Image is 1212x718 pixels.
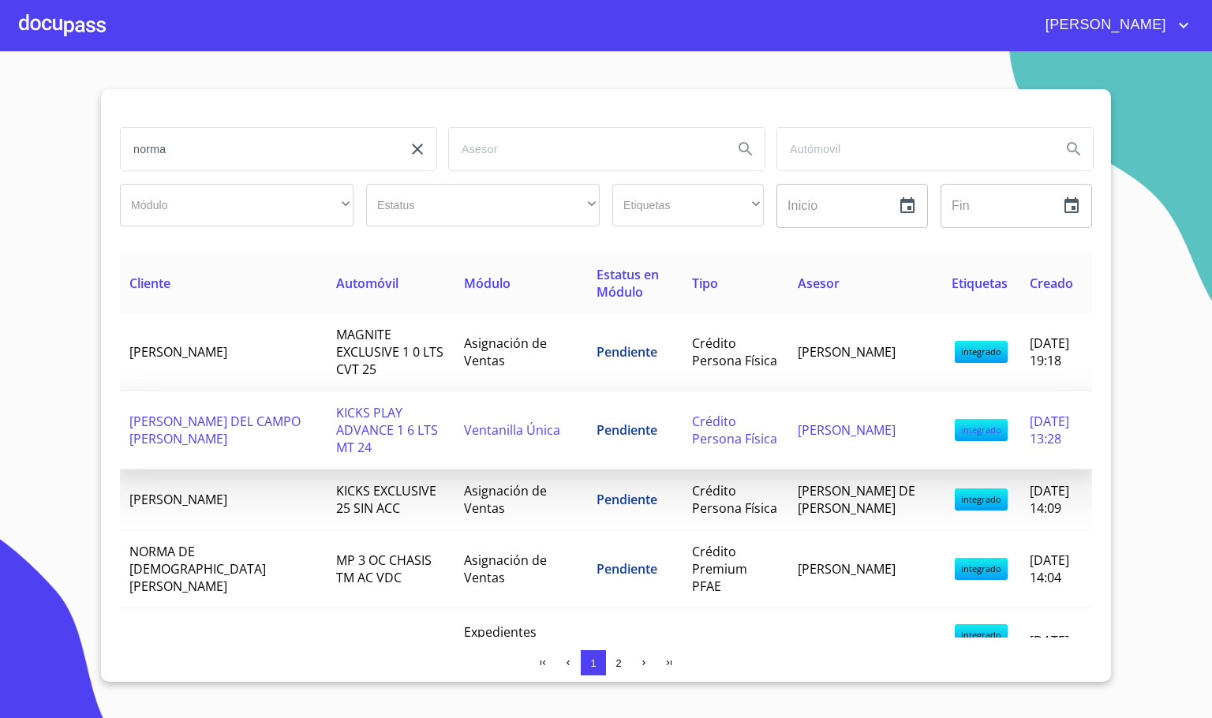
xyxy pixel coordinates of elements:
[1030,632,1069,667] span: [DATE] 17:28
[692,482,777,517] span: Crédito Persona Física
[798,421,896,439] span: [PERSON_NAME]
[1030,275,1073,292] span: Creado
[692,413,777,447] span: Crédito Persona Física
[612,184,764,226] div: ​
[597,491,657,508] span: Pendiente
[336,552,432,586] span: MP 3 OC CHASIS TM AC VDC
[597,266,659,301] span: Estatus en Módulo
[955,624,1008,646] span: integrado
[1055,130,1093,168] button: Search
[955,341,1008,363] span: integrado
[727,130,765,168] button: Search
[955,488,1008,510] span: integrado
[590,657,596,669] span: 1
[449,128,720,170] input: search
[1034,13,1174,38] span: [PERSON_NAME]
[129,491,227,508] span: [PERSON_NAME]
[336,404,438,456] span: KICKS PLAY ADVANCE 1 6 LTS MT 24
[777,128,1049,170] input: search
[1034,13,1193,38] button: account of current user
[129,543,266,595] span: NORMA DE [DEMOGRAPHIC_DATA][PERSON_NAME]
[464,552,547,586] span: Asignación de Ventas
[129,413,301,447] span: [PERSON_NAME] DEL CAMPO [PERSON_NAME]
[581,650,606,675] button: 1
[464,421,560,439] span: Ventanilla Única
[692,275,718,292] span: Tipo
[336,482,436,517] span: KICKS EXCLUSIVE 25 SIN ACC
[336,275,398,292] span: Automóvil
[336,326,443,378] span: MAGNITE EXCLUSIVE 1 0 LTS CVT 25
[606,650,631,675] button: 2
[1030,413,1069,447] span: [DATE] 13:28
[798,275,840,292] span: Asesor
[615,657,621,669] span: 2
[952,275,1008,292] span: Etiquetas
[121,128,392,170] input: search
[692,335,777,369] span: Crédito Persona Física
[597,421,657,439] span: Pendiente
[464,623,544,675] span: Expedientes Facturación y Entrega
[597,560,657,578] span: Pendiente
[597,343,657,361] span: Pendiente
[398,130,436,168] button: clear input
[1030,482,1069,517] span: [DATE] 14:09
[464,482,547,517] span: Asignación de Ventas
[798,343,896,361] span: [PERSON_NAME]
[955,419,1008,441] span: integrado
[464,275,511,292] span: Módulo
[129,275,170,292] span: Cliente
[129,343,227,361] span: [PERSON_NAME]
[366,184,600,226] div: ​
[1030,552,1069,586] span: [DATE] 14:04
[955,558,1008,580] span: integrado
[798,560,896,578] span: [PERSON_NAME]
[120,184,353,226] div: ​
[1030,335,1069,369] span: [DATE] 19:18
[692,543,747,595] span: Crédito Premium PFAE
[798,482,915,517] span: [PERSON_NAME] DE [PERSON_NAME]
[464,335,547,369] span: Asignación de Ventas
